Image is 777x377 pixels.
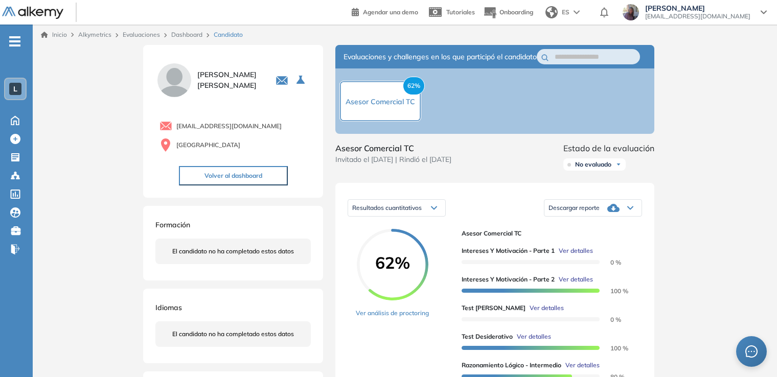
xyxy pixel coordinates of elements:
[563,142,654,154] span: Estado de la evaluación
[214,30,243,39] span: Candidato
[335,154,451,165] span: Invitado el [DATE] | Rindió el [DATE]
[363,8,418,16] span: Agendar una demo
[356,309,429,318] a: Ver análisis de proctoring
[598,316,621,323] span: 0 %
[559,275,593,284] span: Ver detalles
[171,31,202,38] a: Dashboard
[176,122,282,131] span: [EMAIL_ADDRESS][DOMAIN_NAME]
[574,10,580,14] img: arrow
[2,7,63,19] img: Logo
[179,166,288,185] button: Volver al dashboard
[155,220,190,229] span: Formación
[598,287,628,295] span: 100 %
[645,4,750,12] span: [PERSON_NAME]
[13,85,17,93] span: L
[335,142,451,154] span: Asesor Comercial TC
[555,275,593,284] button: Ver detalles
[615,161,622,168] img: Ícono de flecha
[513,332,551,341] button: Ver detalles
[545,6,558,18] img: world
[565,361,600,370] span: Ver detalles
[344,52,537,62] span: Evaluaciones y challenges en los que participó el candidato
[530,303,564,313] span: Ver detalles
[403,77,425,95] span: 62%
[499,8,533,16] span: Onboarding
[352,5,418,17] a: Agendar una demo
[346,97,415,106] span: Asesor Comercial TC
[357,254,428,271] span: 62%
[559,246,593,255] span: Ver detalles
[41,30,67,39] a: Inicio
[462,361,561,370] span: Razonamiento Lógico - Intermedio
[549,204,600,212] span: Descargar reporte
[176,140,240,150] span: [GEOGRAPHIC_DATA]
[292,71,311,89] button: Seleccione la evaluación activa
[446,8,475,16] span: Tutoriales
[197,69,263,91] span: [PERSON_NAME] [PERSON_NAME]
[172,329,294,339] span: El candidato no ha completado estos datos
[645,12,750,20] span: [EMAIL_ADDRESS][DOMAIN_NAME]
[462,229,634,238] span: Asesor Comercial TC
[575,160,611,169] span: No evaluado
[462,246,555,255] span: Intereses y Motivación - Parte 1
[517,332,551,341] span: Ver detalles
[598,258,621,266] span: 0 %
[78,31,111,38] span: Alkymetrics
[123,31,160,38] a: Evaluaciones
[555,246,593,255] button: Ver detalles
[598,344,628,352] span: 100 %
[352,204,422,211] span: Resultados cuantitativos
[562,8,569,17] span: ES
[561,361,600,370] button: Ver detalles
[462,275,555,284] span: Intereses y Motivación - Parte 2
[483,2,533,23] button: Onboarding
[525,303,564,313] button: Ver detalles
[155,61,193,99] img: PROFILE_MENU_LOGO_USER
[745,345,758,358] span: message
[155,303,182,312] span: Idiomas
[172,247,294,256] span: El candidato no ha completado estos datos
[462,303,525,313] span: Test [PERSON_NAME]
[9,40,20,42] i: -
[462,332,513,341] span: Test Desiderativo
